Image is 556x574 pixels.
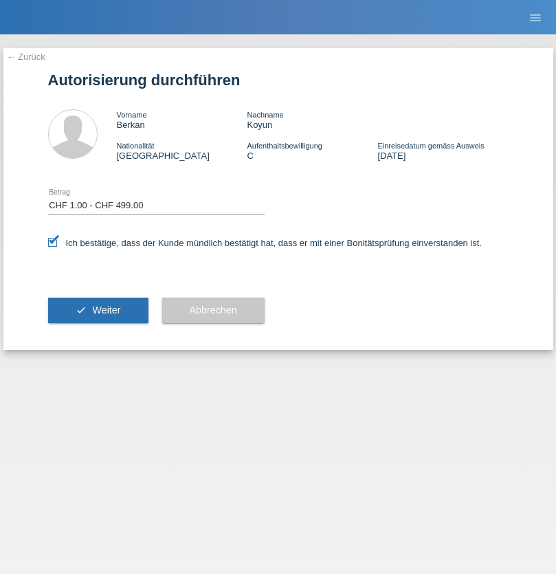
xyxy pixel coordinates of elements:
[522,13,549,21] a: menu
[117,140,247,161] div: [GEOGRAPHIC_DATA]
[529,11,542,25] i: menu
[247,142,322,150] span: Aufenthaltsbewilligung
[117,111,147,119] span: Vorname
[247,140,377,161] div: C
[377,142,484,150] span: Einreisedatum gemäss Ausweis
[92,305,120,316] span: Weiter
[7,52,45,62] a: ← Zurück
[247,109,377,130] div: Koyun
[117,142,155,150] span: Nationalität
[247,111,283,119] span: Nachname
[76,305,87,316] i: check
[377,140,508,161] div: [DATE]
[48,238,482,248] label: Ich bestätige, dass der Kunde mündlich bestätigt hat, dass er mit einer Bonitätsprüfung einversta...
[190,305,237,316] span: Abbrechen
[117,109,247,130] div: Berkan
[162,298,265,324] button: Abbrechen
[48,71,509,89] h1: Autorisierung durchführen
[48,298,148,324] button: check Weiter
